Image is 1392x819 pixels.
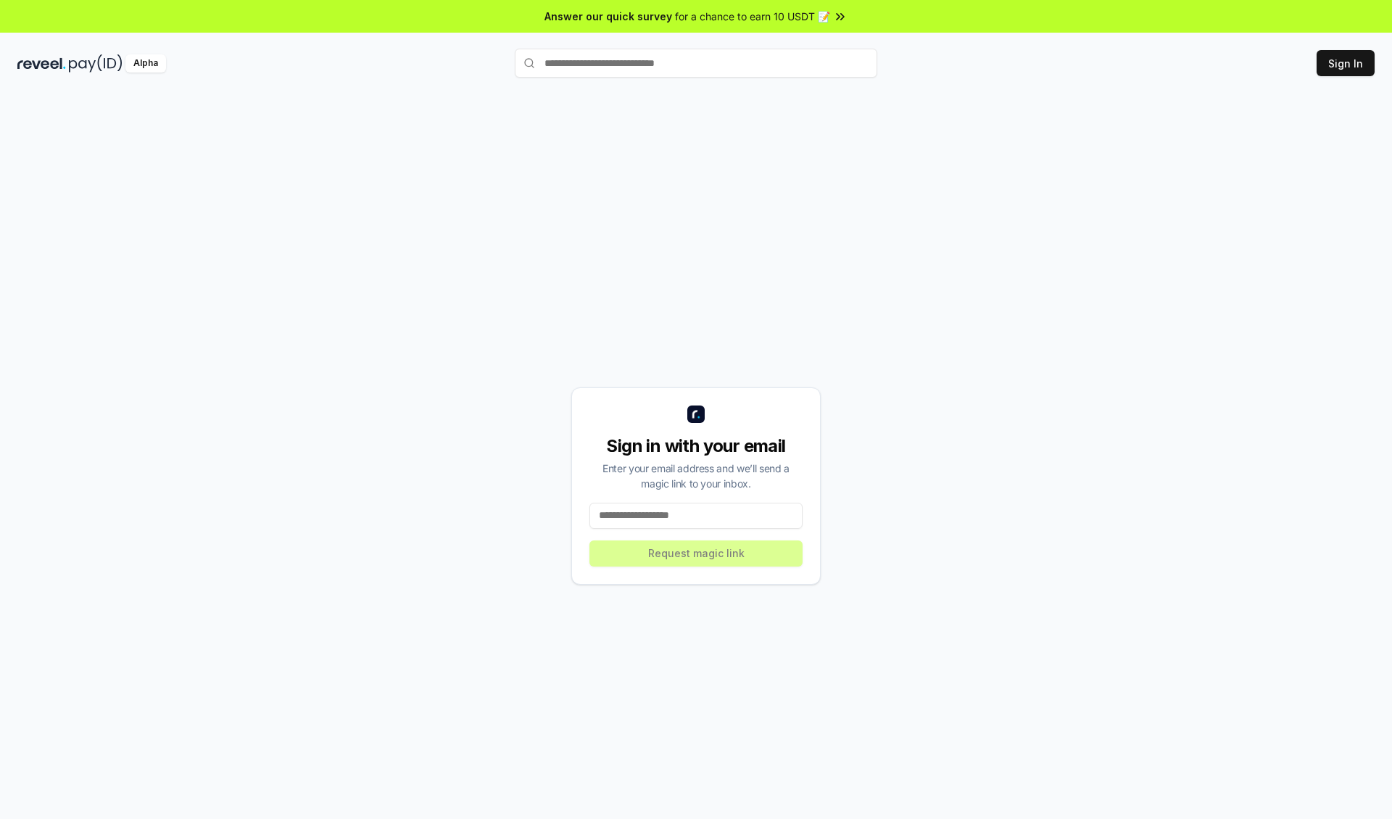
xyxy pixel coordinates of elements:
div: Alpha [125,54,166,73]
img: reveel_dark [17,54,66,73]
img: pay_id [69,54,123,73]
img: logo_small [687,406,705,423]
div: Sign in with your email [589,435,803,458]
button: Sign In [1317,50,1375,76]
span: Answer our quick survey [544,9,672,24]
span: for a chance to earn 10 USDT 📝 [675,9,830,24]
div: Enter your email address and we’ll send a magic link to your inbox. [589,461,803,491]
